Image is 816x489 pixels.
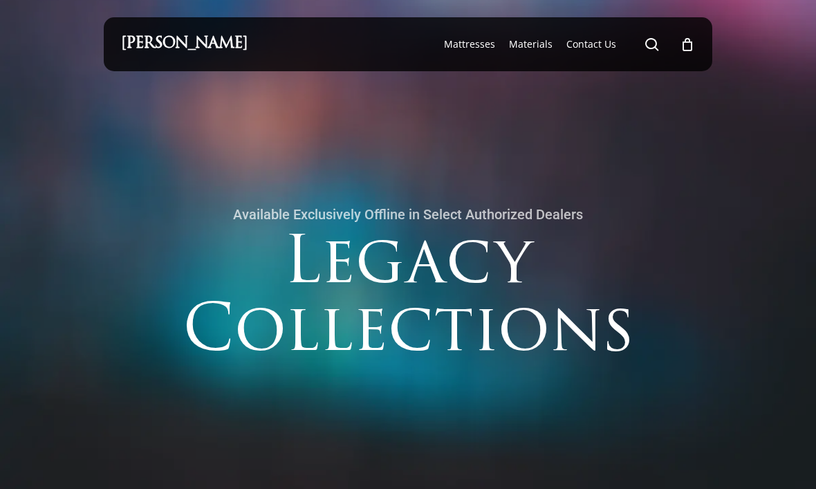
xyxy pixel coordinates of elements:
[104,232,712,389] h3: Legacy Collections
[437,17,695,71] nav: Main Menu
[444,37,495,50] span: Mattresses
[509,37,553,50] span: Materials
[509,37,553,51] a: Materials
[104,202,712,227] h4: Available Exclusively Offline in Select Authorized Dealers
[680,37,695,52] a: Cart
[121,37,248,52] a: [PERSON_NAME]
[444,37,495,51] a: Mattresses
[566,37,616,51] a: Contact Us
[566,37,616,50] span: Contact Us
